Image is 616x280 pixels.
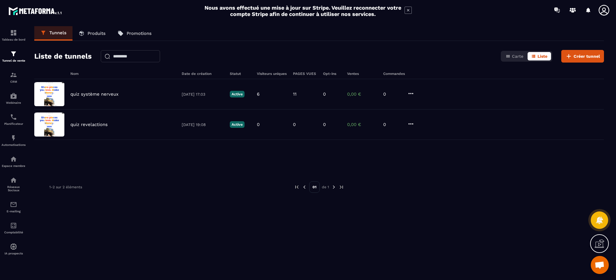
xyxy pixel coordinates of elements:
[2,130,26,151] a: automationsautomationsAutomatisations
[70,91,119,97] p: quiz système nerveux
[70,122,108,127] p: quiz revelactions
[323,91,326,97] p: 0
[8,5,63,16] img: logo
[70,72,176,76] h6: Nom
[2,143,26,146] p: Automatisations
[230,121,245,128] p: Active
[2,210,26,213] p: E-mailing
[49,185,82,189] p: 1-2 sur 2 éléments
[2,196,26,217] a: emailemailE-mailing
[347,91,377,97] p: 0,00 €
[182,92,224,97] p: [DATE] 17:03
[502,52,527,60] button: Carte
[257,91,260,97] p: 6
[2,109,26,130] a: schedulerschedulerPlanificateur
[2,38,26,41] p: Tableau de bord
[2,172,26,196] a: social-networksocial-networkRéseaux Sociaux
[10,113,17,121] img: scheduler
[383,72,405,76] h6: Commandes
[293,122,296,127] p: 0
[2,122,26,125] p: Planificateur
[34,26,72,41] a: Tunnels
[322,185,329,189] p: de 1
[293,91,297,97] p: 11
[88,31,106,36] p: Produits
[49,30,66,35] p: Tunnels
[10,134,17,142] img: automations
[2,252,26,255] p: IA prospects
[182,122,224,127] p: [DATE] 19:08
[302,184,307,190] img: prev
[591,256,609,274] a: Ouvrir le chat
[10,155,17,163] img: automations
[2,217,26,238] a: accountantaccountantComptabilité
[34,50,92,62] h2: Liste de tunnels
[574,53,600,59] span: Créer tunnel
[331,184,337,190] img: next
[10,71,17,78] img: formation
[537,54,547,59] span: Liste
[127,31,152,36] p: Promotions
[2,46,26,67] a: formationformationTunnel de vente
[528,52,551,60] button: Liste
[72,26,112,41] a: Produits
[2,80,26,83] p: CRM
[309,181,320,193] p: 01
[2,59,26,62] p: Tunnel de vente
[34,112,64,137] img: image
[323,122,326,127] p: 0
[383,91,401,97] p: 0
[10,29,17,36] img: formation
[112,26,158,41] a: Promotions
[182,72,224,76] h6: Date de création
[10,177,17,184] img: social-network
[2,67,26,88] a: formationformationCRM
[230,72,251,76] h6: Statut
[323,72,341,76] h6: Opt-ins
[347,72,377,76] h6: Ventes
[10,243,17,250] img: automations
[2,231,26,234] p: Comptabilité
[10,92,17,100] img: automations
[34,82,64,106] img: image
[383,122,401,127] p: 0
[2,151,26,172] a: automationsautomationsEspace membre
[10,222,17,229] img: accountant
[2,164,26,168] p: Espace membre
[339,184,344,190] img: next
[347,122,377,127] p: 0,00 €
[2,101,26,104] p: Webinaire
[2,185,26,192] p: Réseaux Sociaux
[257,72,287,76] h6: Visiteurs uniques
[10,50,17,57] img: formation
[2,25,26,46] a: formationformationTableau de bord
[293,72,317,76] h6: PAGES VUES
[512,54,523,59] span: Carte
[294,184,300,190] img: prev
[204,5,402,17] h2: Nous avons effectué une mise à jour sur Stripe. Veuillez reconnecter votre compte Stripe afin de ...
[10,201,17,208] img: email
[2,88,26,109] a: automationsautomationsWebinaire
[561,50,604,63] button: Créer tunnel
[230,91,245,97] p: Active
[257,122,260,127] p: 0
